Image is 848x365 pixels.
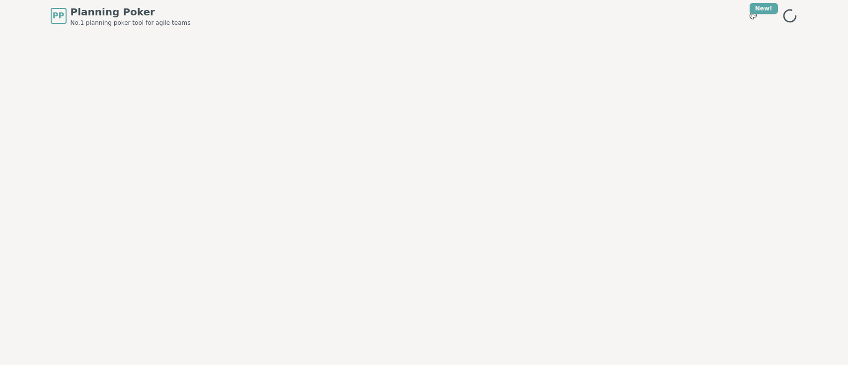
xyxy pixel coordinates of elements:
span: Planning Poker [71,5,191,19]
button: New! [744,7,762,25]
span: No.1 planning poker tool for agile teams [71,19,191,27]
span: PP [53,10,64,22]
a: PPPlanning PokerNo.1 planning poker tool for agile teams [51,5,191,27]
div: New! [750,3,778,14]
